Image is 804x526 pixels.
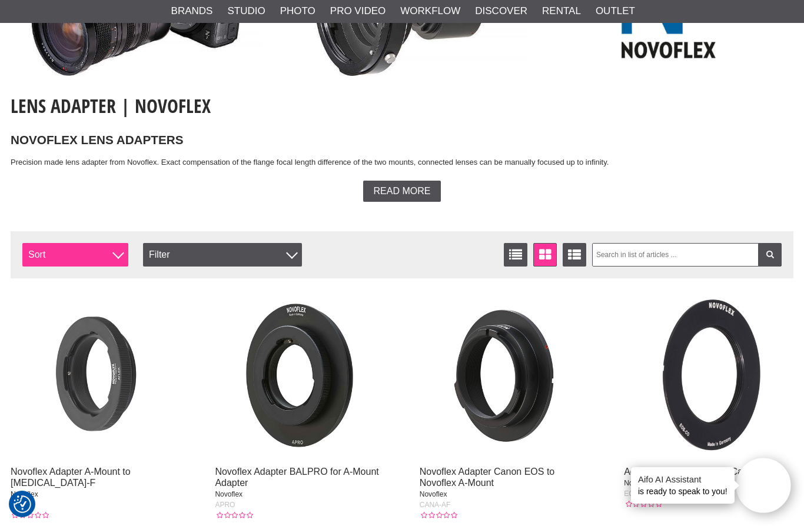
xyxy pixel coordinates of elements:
[215,290,384,460] img: Novoflex Adapter BALPRO for A-Mount Adapter
[596,4,635,19] a: Outlet
[592,243,782,267] input: Search in list of articles ...
[420,501,451,509] span: CANA-AF
[420,467,554,488] a: Novoflex Adapter Canon EOS to Novoflex A-Mount
[533,243,557,267] a: Window
[400,4,460,19] a: Workflow
[215,510,253,521] div: Customer rating: 0
[11,467,131,488] a: Novoflex Adapter A-Mount to [MEDICAL_DATA]-F
[330,4,386,19] a: Pro Video
[143,243,302,267] div: Filter
[11,157,793,169] p: Precision made lens adapter from Novoflex. Exact compensation of the flange focal length differen...
[11,510,48,521] div: Customer rating: 0
[563,243,586,267] a: Extended list
[420,490,447,498] span: Novoflex
[227,4,265,19] a: Studio
[624,290,793,460] img: Adapter M42x1 lenses to Canon EOS
[758,243,782,267] a: Filter
[171,4,213,19] a: Brands
[624,490,652,498] span: EOS-CO
[280,4,315,19] a: Photo
[624,499,662,510] div: Customer rating: 0
[14,494,31,515] button: Consent Preferences
[11,93,793,119] h1: Lens Adapter | Novoflex
[374,186,431,197] span: Read more
[11,132,793,149] h2: NOVOFLEX LENS ADAPTERS
[11,490,38,498] span: Novoflex
[624,467,781,477] a: Adapter M42x1 lenses to Canon EOS
[504,243,527,267] a: List
[11,290,180,460] img: Novoflex Adapter A-Mount to BAL-F
[22,243,128,267] span: Sort
[215,467,378,488] a: Novoflex Adapter BALPRO for A-Mount Adapter
[215,490,242,498] span: Novoflex
[14,495,31,513] img: Revisit consent button
[475,4,527,19] a: Discover
[420,290,589,460] img: Novoflex Adapter Canon EOS to Novoflex A-Mount
[624,479,652,487] span: Novoflex
[215,501,235,509] span: APRO
[631,467,735,504] div: is ready to speak to you!
[420,510,457,521] div: Customer rating: 0
[638,473,727,485] h4: Aifo AI Assistant
[542,4,581,19] a: Rental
